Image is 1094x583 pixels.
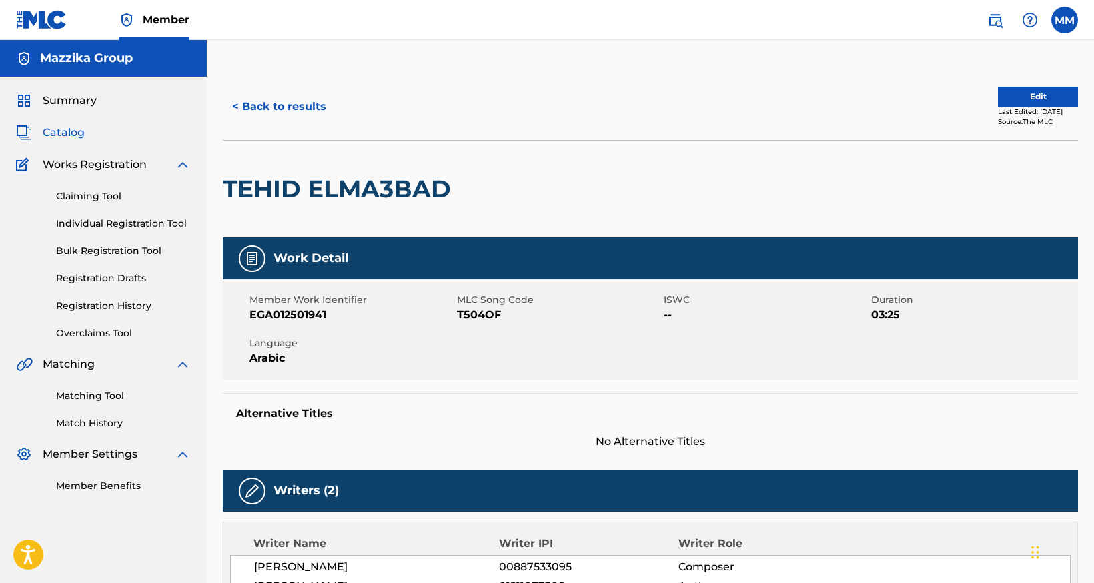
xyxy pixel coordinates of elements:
[16,10,67,29] img: MLC Logo
[40,51,133,66] h5: Mazzika Group
[56,217,191,231] a: Individual Registration Tool
[56,416,191,430] a: Match History
[249,293,454,307] span: Member Work Identifier
[457,307,661,323] span: T504OF
[982,7,1009,33] a: Public Search
[998,117,1078,127] div: Source: The MLC
[1017,7,1043,33] div: Help
[1031,532,1039,572] div: Drag
[43,356,95,372] span: Matching
[1022,12,1038,28] img: help
[998,107,1078,117] div: Last Edited: [DATE]
[1057,380,1094,488] iframe: Resource Center
[223,434,1078,450] span: No Alternative Titles
[244,483,260,499] img: Writers
[457,293,661,307] span: MLC Song Code
[56,479,191,493] a: Member Benefits
[175,446,191,462] img: expand
[43,125,85,141] span: Catalog
[119,12,135,28] img: Top Rightsholder
[56,389,191,403] a: Matching Tool
[56,271,191,285] a: Registration Drafts
[56,326,191,340] a: Overclaims Tool
[249,307,454,323] span: EGA012501941
[56,189,191,203] a: Claiming Tool
[664,307,868,323] span: --
[499,536,679,552] div: Writer IPI
[871,307,1075,323] span: 03:25
[223,90,336,123] button: < Back to results
[223,174,458,204] h2: TEHID ELMA3BAD
[16,157,33,173] img: Works Registration
[175,356,191,372] img: expand
[16,125,32,141] img: Catalog
[16,356,33,372] img: Matching
[16,446,32,462] img: Member Settings
[273,483,339,498] h5: Writers (2)
[871,293,1075,307] span: Duration
[43,157,147,173] span: Works Registration
[998,87,1078,107] button: Edit
[678,536,842,552] div: Writer Role
[1051,7,1078,33] div: User Menu
[56,299,191,313] a: Registration History
[16,93,32,109] img: Summary
[244,251,260,267] img: Work Detail
[1027,519,1094,583] iframe: Chat Widget
[16,93,97,109] a: SummarySummary
[987,12,1003,28] img: search
[56,244,191,258] a: Bulk Registration Tool
[43,93,97,109] span: Summary
[236,407,1065,420] h5: Alternative Titles
[16,51,32,67] img: Accounts
[16,125,85,141] a: CatalogCatalog
[43,446,137,462] span: Member Settings
[249,350,454,366] span: Arabic
[249,336,454,350] span: Language
[253,536,499,552] div: Writer Name
[664,293,868,307] span: ISWC
[254,559,499,575] span: [PERSON_NAME]
[678,559,842,575] span: Composer
[499,559,678,575] span: 00887533095
[143,12,189,27] span: Member
[273,251,348,266] h5: Work Detail
[175,157,191,173] img: expand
